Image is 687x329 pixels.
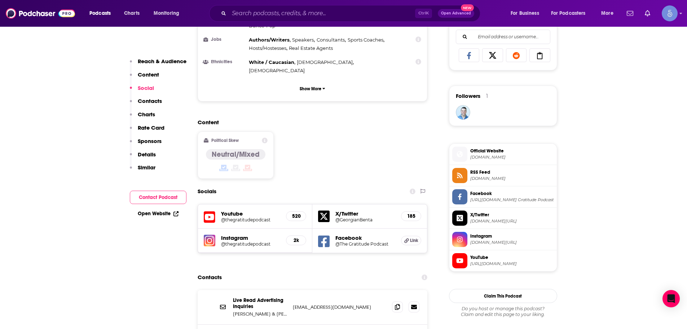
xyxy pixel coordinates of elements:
p: Contacts [138,98,162,104]
h5: X/Twitter [335,210,395,217]
h2: Content [198,119,422,126]
h5: @thegratitudepodcast [221,241,281,247]
p: Social [138,85,154,91]
div: Search podcasts, credits, & more... [216,5,487,22]
h4: Neutral/Mixed [212,150,260,159]
span: Followers [456,92,480,99]
h3: Jobs [204,37,246,42]
div: Search followers [456,30,550,44]
span: Sports Coaches [348,37,383,43]
button: open menu [149,8,189,19]
button: Charts [130,111,155,124]
p: Show More [300,86,321,91]
span: Logged in as Spiral5-G1 [662,5,678,21]
button: Reach & Audience [130,58,186,71]
span: Open Advanced [441,12,471,15]
input: Search podcasts, credits, & more... [229,8,415,19]
a: Instagram[DOMAIN_NAME][URL] [452,232,554,247]
div: 1 [486,93,488,99]
div: Open Intercom Messenger [662,290,680,307]
button: Claim This Podcast [449,289,557,303]
span: X/Twitter [470,212,554,218]
p: Reach & Audience [138,58,186,65]
span: Authors/Writers [249,37,290,43]
span: Dance-Pop [249,23,276,29]
a: Open Website [138,211,179,217]
p: Similar [138,164,155,171]
a: X/Twitter[DOMAIN_NAME][URL] [452,211,554,226]
span: More [601,8,613,18]
a: Share on X/Twitter [482,48,503,62]
span: Podcasts [89,8,111,18]
span: , [249,58,295,66]
p: [EMAIL_ADDRESS][DOMAIN_NAME] [293,304,387,310]
span: For Podcasters [551,8,586,18]
a: Link [401,236,421,245]
p: Details [138,151,156,158]
button: Content [130,71,159,85]
p: Charts [138,111,155,118]
a: @The Gratitude Podcast [335,241,395,247]
p: [PERSON_NAME] & [PERSON_NAME] [233,311,287,317]
button: Sponsors [130,138,162,151]
button: open menu [506,8,548,19]
h5: 185 [407,213,415,219]
a: Official Website[DOMAIN_NAME] [452,147,554,162]
a: Podchaser - Follow, Share and Rate Podcasts [6,7,75,20]
h5: Youtube [221,210,281,217]
span: , [249,36,291,44]
button: Show More [204,82,422,95]
span: YouTube [470,254,554,261]
span: [DEMOGRAPHIC_DATA] [297,59,353,65]
span: Link [410,238,418,243]
button: open menu [546,8,596,19]
a: Share on Reddit [506,48,527,62]
h5: Facebook [335,234,395,241]
p: Rate Card [138,124,164,131]
a: @thegratitudepodcast [221,217,281,222]
span: redcircle.com [470,155,554,160]
button: open menu [596,8,622,19]
button: Open AdvancedNew [438,9,474,18]
a: Show notifications dropdown [624,7,636,20]
span: https://www.youtube.com/@thegratitudepodcast [470,261,554,267]
span: , [249,44,287,52]
button: Details [130,151,156,164]
p: Sponsors [138,138,162,144]
h5: @GeorgianBenta [335,217,395,222]
h5: Instagram [221,234,281,241]
a: Copy Link [529,48,550,62]
p: Content [138,71,159,78]
span: twitter.com/GeorgianBenta [470,218,554,224]
span: Do you host or manage this podcast? [449,306,557,312]
span: [DEMOGRAPHIC_DATA] [249,68,305,73]
span: Facebook [470,190,554,197]
span: White / Caucasian [249,59,294,65]
button: Rate Card [130,124,164,138]
input: Email address or username... [462,30,544,44]
a: Share on Facebook [459,48,480,62]
span: , [297,58,354,66]
span: Real Estate Agents [289,45,333,51]
img: User Profile [662,5,678,21]
h5: 2k [292,237,300,243]
p: Live Read Advertising Inquiries [233,297,287,309]
span: Monitoring [154,8,179,18]
span: Speakers [292,37,314,43]
h2: Contacts [198,270,222,284]
span: For Business [511,8,539,18]
a: Facebook[URL][DOMAIN_NAME] Gratitude Podcast [452,189,554,204]
span: feeds.redcircle.com [470,176,554,181]
span: Instagram [470,233,554,239]
img: jslate87 [456,105,470,120]
span: Charts [124,8,140,18]
button: Contacts [130,98,162,111]
button: Social [130,85,154,98]
span: , [292,36,315,44]
span: , [317,36,346,44]
h3: Ethnicities [204,60,246,64]
span: , [348,36,384,44]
